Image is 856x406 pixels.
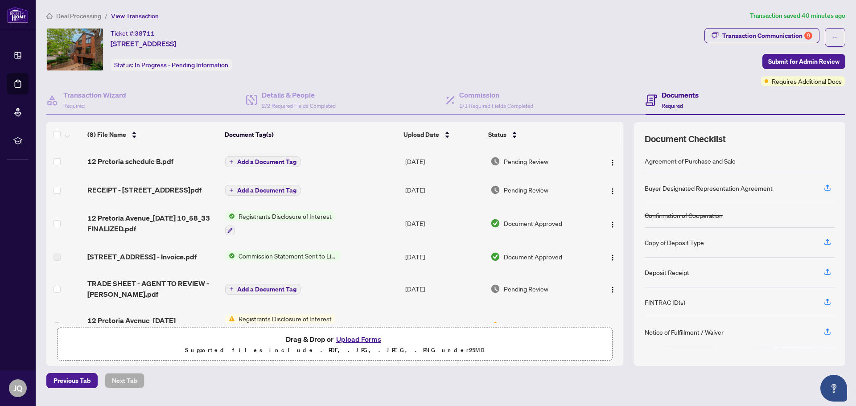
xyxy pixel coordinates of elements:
img: Document Status [490,321,500,331]
h4: Details & People [262,90,336,100]
span: 12 Pretoria schedule B.pdf [87,156,173,167]
td: [DATE] [402,271,487,307]
span: plus [229,287,234,291]
span: 2/2 Required Fields Completed [262,103,336,109]
button: Logo [605,154,620,168]
span: In Progress - Pending Information [135,61,228,69]
img: Document Status [490,284,500,294]
span: plus [229,160,234,164]
td: [DATE] [402,307,487,345]
div: Ticket #: [111,28,155,38]
span: Add a Document Tag [237,159,296,165]
button: Logo [605,319,620,333]
img: Logo [609,188,616,195]
span: Document Approved [504,218,562,228]
button: Transaction Communication9 [704,28,819,43]
article: Transaction saved 40 minutes ago [750,11,845,21]
span: Previous Tab [53,373,91,388]
div: Copy of Deposit Type [645,238,704,247]
span: Commission Statement Sent to Listing Brokerage [235,251,341,261]
img: Logo [609,221,616,228]
span: Status [488,130,506,139]
img: Logo [609,159,616,166]
span: JQ [13,382,22,394]
span: [STREET_ADDRESS] - Invoice.pdf [87,251,197,262]
div: Confirmation of Cooperation [645,210,723,220]
span: [STREET_ADDRESS] [111,38,176,49]
span: home [46,13,53,19]
button: Add a Document Tag [225,156,300,168]
td: [DATE] [402,204,487,242]
img: IMG-E12189517_1.jpg [47,29,103,70]
span: TRADE SHEET - AGENT TO REVIEW - [PERSON_NAME].pdf [87,278,218,299]
span: plus [229,188,234,193]
button: Open asap [820,375,847,402]
th: (8) File Name [84,122,221,147]
span: View Transaction [111,12,159,20]
img: Status Icon [225,211,235,221]
span: Deal Processing [56,12,101,20]
span: Pending Review [504,284,548,294]
img: Status Icon [225,251,235,261]
span: 12 Pretoria Avenue_[DATE] 10_58_33.pdf [87,315,218,336]
img: logo [7,7,29,23]
th: Status [485,122,591,147]
th: Document Tag(s) [221,122,400,147]
span: Upload Date [403,130,439,139]
span: Drag & Drop or [286,333,384,345]
span: 12 Pretoria Avenue_[DATE] 10_58_33 FINALIZED.pdf [87,213,218,234]
span: Document Checklist [645,133,726,145]
span: Pending Review [504,185,548,195]
li: / [105,11,107,21]
div: Deposit Receipt [645,267,689,277]
span: Requires Additional Docs [772,76,842,86]
span: Registrants Disclosure of Interest [235,211,335,221]
button: Logo [605,282,620,296]
div: Buyer Designated Representation Agreement [645,183,773,193]
div: Agreement of Purchase and Sale [645,156,736,166]
span: Pending Review [504,156,548,166]
span: Registrants Disclosure of Interest [235,314,335,324]
button: Logo [605,183,620,197]
td: [DATE] [402,242,487,271]
span: Required [63,103,85,109]
img: Logo [609,254,616,261]
p: Supported files include .PDF, .JPG, .JPEG, .PNG under 25 MB [63,345,607,356]
td: [DATE] [402,176,487,204]
img: Document Status [490,156,500,166]
div: Transaction Communication [722,29,812,43]
button: Logo [605,216,620,230]
span: 38711 [135,29,155,37]
img: Status Icon [225,314,235,324]
span: Add a Document Tag [237,187,296,193]
h4: Documents [662,90,699,100]
button: Logo [605,250,620,264]
span: (8) File Name [87,130,126,139]
img: Logo [609,286,616,293]
button: Add a Document Tag [225,283,300,295]
div: 9 [804,32,812,40]
span: Document Approved [504,252,562,262]
h4: Transaction Wizard [63,90,126,100]
span: ellipsis [832,34,838,41]
button: Add a Document Tag [225,185,300,196]
span: Add a Document Tag [237,286,296,292]
img: Document Status [490,218,500,228]
div: Status: [111,59,232,71]
span: Drag & Drop orUpload FormsSupported files include .PDF, .JPG, .JPEG, .PNG under25MB [58,328,612,361]
button: Add a Document Tag [225,284,300,295]
button: Status IconRegistrants Disclosure of Interest [225,314,345,338]
h4: Commission [459,90,533,100]
span: Submit for Admin Review [768,54,840,69]
span: RECEIPT - [STREET_ADDRESS]pdf [87,185,202,195]
img: Document Status [490,252,500,262]
img: Document Status [490,185,500,195]
button: Status IconRegistrants Disclosure of Interest [225,211,335,235]
button: Upload Forms [333,333,384,345]
span: 1/1 Required Fields Completed [459,103,533,109]
div: Notice of Fulfillment / Waiver [645,327,724,337]
span: Document Needs Work [504,321,568,331]
th: Upload Date [400,122,485,147]
button: Previous Tab [46,373,98,388]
